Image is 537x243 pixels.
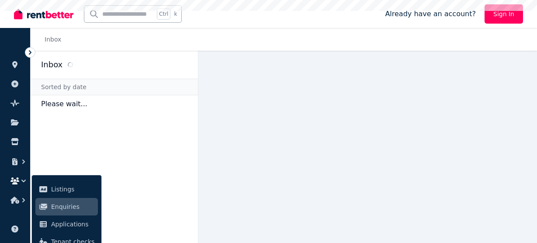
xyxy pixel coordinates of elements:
[41,59,62,71] h2: Inbox
[31,95,198,113] p: Please wait...
[31,79,198,95] div: Sorted by date
[31,28,72,51] nav: Breadcrumb
[485,4,523,24] a: Sign In
[35,215,98,233] a: Applications
[157,8,170,20] span: Ctrl
[174,10,177,17] span: k
[51,184,94,194] span: Listings
[35,198,98,215] a: Enquiries
[35,181,98,198] a: Listings
[51,219,94,229] span: Applications
[51,201,94,212] span: Enquiries
[385,9,476,19] span: Already have an account?
[14,7,73,21] img: RentBetter
[45,36,61,43] a: Inbox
